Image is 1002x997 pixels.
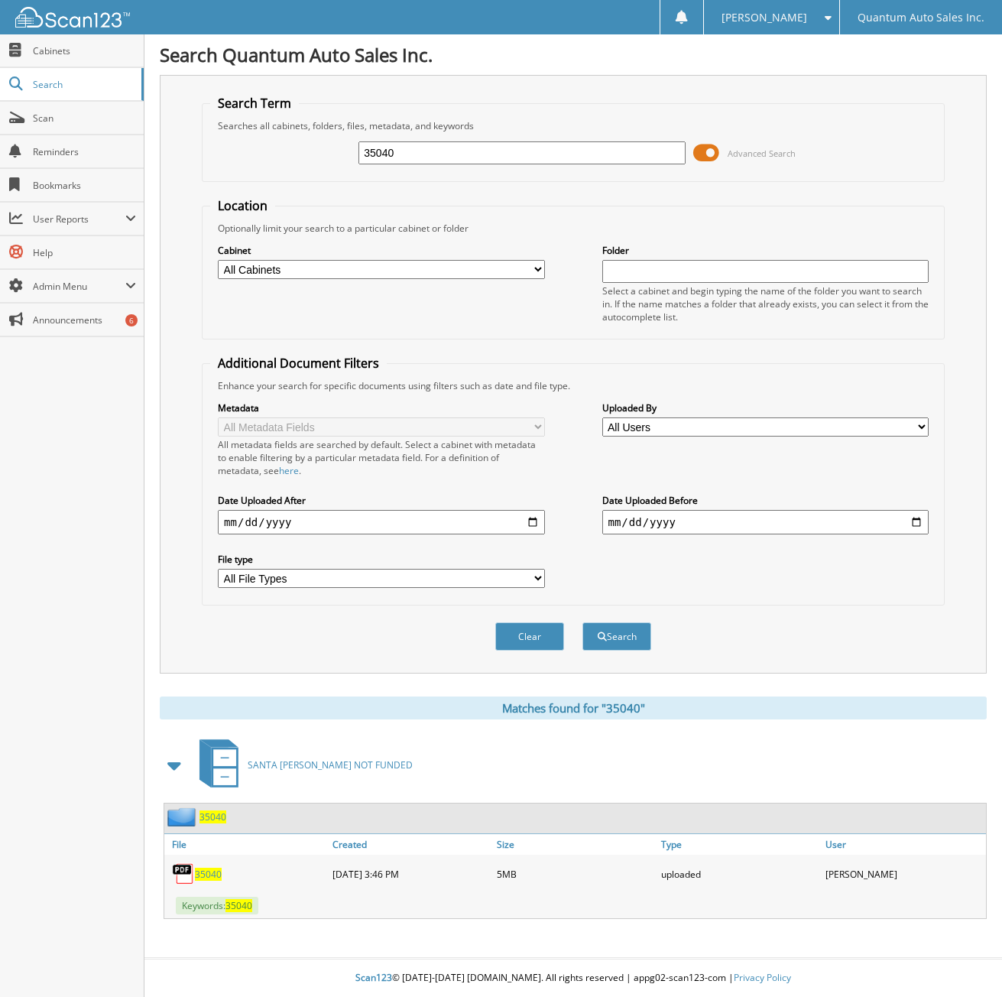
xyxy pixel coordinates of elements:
[822,834,986,855] a: User
[329,859,493,889] div: [DATE] 3:46 PM
[210,379,936,392] div: Enhance your search for specific documents using filters such as date and file type.
[33,313,136,326] span: Announcements
[329,834,493,855] a: Created
[33,78,134,91] span: Search
[822,859,986,889] div: [PERSON_NAME]
[33,44,136,57] span: Cabinets
[144,960,1002,997] div: © [DATE]-[DATE] [DOMAIN_NAME]. All rights reserved | appg02-scan123-com |
[218,244,544,257] label: Cabinet
[602,510,929,534] input: end
[33,112,136,125] span: Scan
[15,7,130,28] img: scan123-logo-white.svg
[210,355,387,372] legend: Additional Document Filters
[125,314,138,326] div: 6
[602,401,929,414] label: Uploaded By
[493,834,657,855] a: Size
[164,834,329,855] a: File
[167,807,199,827] img: folder2.png
[582,622,651,651] button: Search
[210,119,936,132] div: Searches all cabinets, folders, files, metadata, and keywords
[160,42,987,67] h1: Search Quantum Auto Sales Inc.
[355,971,392,984] span: Scan123
[33,179,136,192] span: Bookmarks
[495,622,564,651] button: Clear
[190,735,413,795] a: SANTA [PERSON_NAME] NOT FUNDED
[33,145,136,158] span: Reminders
[218,494,544,507] label: Date Uploaded After
[225,899,252,912] span: 35040
[728,148,796,159] span: Advanced Search
[176,897,258,914] span: Keywords:
[33,246,136,259] span: Help
[602,244,929,257] label: Folder
[195,868,222,881] a: 35040
[218,553,544,566] label: File type
[657,834,822,855] a: Type
[248,758,413,771] span: SANTA [PERSON_NAME] NOT FUNDED
[210,222,936,235] div: Optionally limit your search to a particular cabinet or folder
[722,13,807,22] span: [PERSON_NAME]
[218,401,544,414] label: Metadata
[602,494,929,507] label: Date Uploaded Before
[218,438,544,477] div: All metadata fields are searched by default. Select a cabinet with metadata to enable filtering b...
[172,862,195,885] img: PDF.png
[493,859,657,889] div: 5MB
[210,95,299,112] legend: Search Term
[33,280,125,293] span: Admin Menu
[33,213,125,226] span: User Reports
[657,859,822,889] div: uploaded
[279,464,299,477] a: here
[734,971,791,984] a: Privacy Policy
[218,510,544,534] input: start
[858,13,984,22] span: Quantum Auto Sales Inc.
[602,284,929,323] div: Select a cabinet and begin typing the name of the folder you want to search in. If the name match...
[210,197,275,214] legend: Location
[160,697,987,719] div: Matches found for "35040"
[199,810,226,823] a: 35040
